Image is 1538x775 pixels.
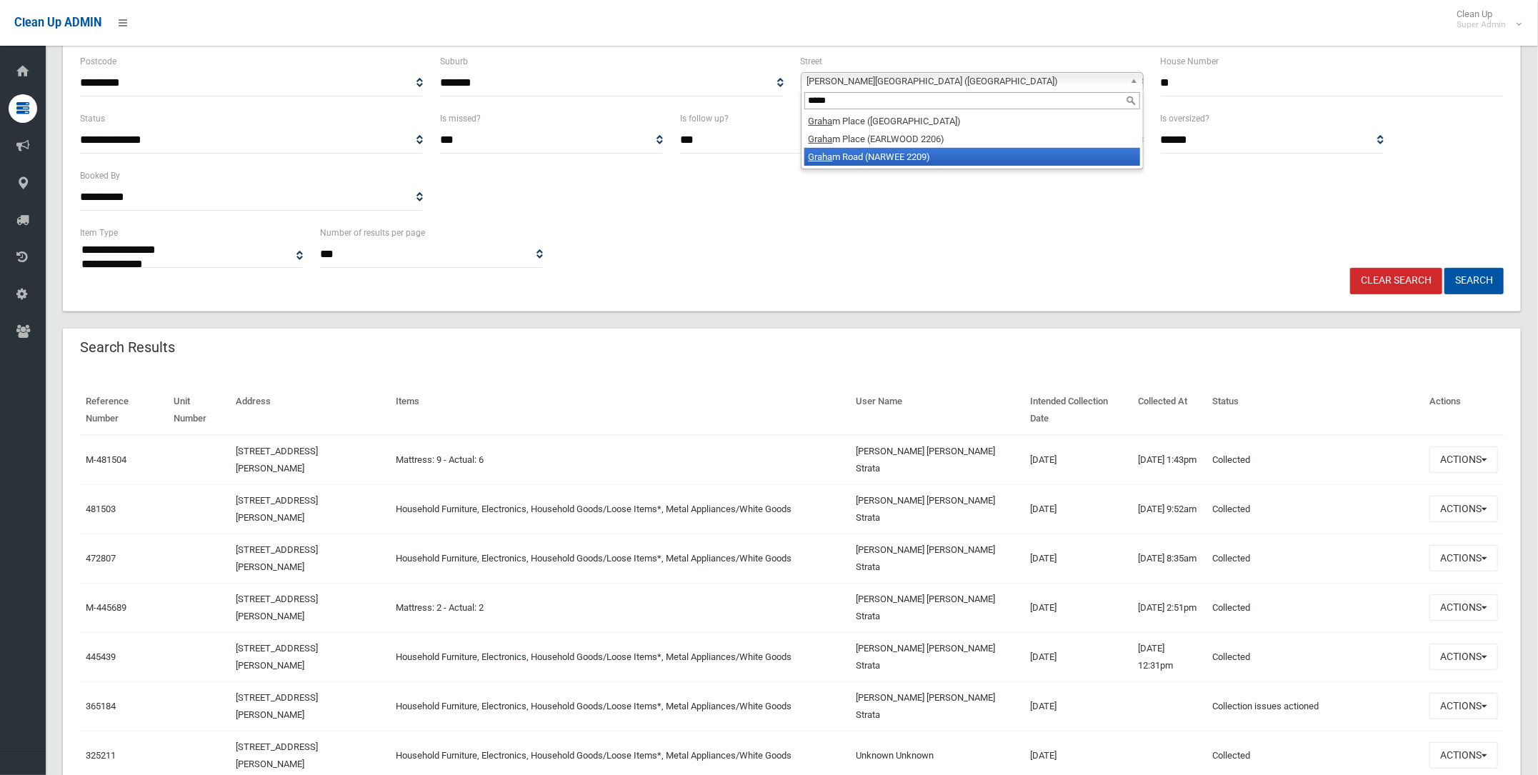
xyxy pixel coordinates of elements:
a: 472807 [86,553,116,564]
li: m Road (NARWEE 2209) [804,148,1140,166]
span: [PERSON_NAME][GEOGRAPHIC_DATA] ([GEOGRAPHIC_DATA]) [807,73,1124,90]
td: Collected [1207,583,1424,632]
th: Address [230,386,390,435]
td: [DATE] 1:43pm [1132,435,1207,485]
td: [PERSON_NAME] [PERSON_NAME] Strata [851,583,1024,632]
td: Household Furniture, Electronics, Household Goods/Loose Items*, Metal Appliances/White Goods [390,632,850,681]
a: M-445689 [86,602,126,613]
th: Reference Number [80,386,168,435]
button: Actions [1429,496,1498,522]
td: [DATE] [1024,435,1132,485]
td: [PERSON_NAME] [PERSON_NAME] Strata [851,534,1024,583]
td: [PERSON_NAME] [PERSON_NAME] Strata [851,484,1024,534]
button: Search [1444,268,1504,294]
td: Collected [1207,632,1424,681]
a: 325211 [86,750,116,761]
span: Clean Up [1449,9,1520,30]
td: Collection issues actioned [1207,681,1424,731]
em: Graha [809,151,833,162]
label: Is missed? [440,111,481,126]
td: [DATE] 12:31pm [1132,632,1207,681]
th: Actions [1424,386,1504,435]
td: [DATE] [1024,534,1132,583]
a: [STREET_ADDRESS][PERSON_NAME] [236,594,318,621]
a: [STREET_ADDRESS][PERSON_NAME] [236,544,318,572]
a: [STREET_ADDRESS][PERSON_NAME] [236,741,318,769]
td: Collected [1207,534,1424,583]
th: Items [390,386,850,435]
label: Status [80,111,105,126]
label: Number of results per page [320,225,425,241]
td: [DATE] [1024,484,1132,534]
a: [STREET_ADDRESS][PERSON_NAME] [236,692,318,720]
td: [DATE] [1024,681,1132,731]
td: [DATE] 9:52am [1132,484,1207,534]
label: Street [801,54,823,69]
th: Collected At [1132,386,1207,435]
td: [DATE] 8:35am [1132,534,1207,583]
a: 481503 [86,504,116,514]
td: Mattress: 9 - Actual: 6 [390,435,850,485]
label: Suburb [440,54,468,69]
label: Is oversized? [1161,111,1210,126]
label: Booked By [80,168,120,184]
a: 365184 [86,701,116,711]
th: Status [1207,386,1424,435]
small: Super Admin [1457,19,1506,30]
button: Actions [1429,693,1498,719]
a: [STREET_ADDRESS][PERSON_NAME] [236,446,318,474]
button: Actions [1429,742,1498,769]
td: Mattress: 2 - Actual: 2 [390,583,850,632]
button: Actions [1429,446,1498,473]
a: 445439 [86,651,116,662]
td: [PERSON_NAME] [PERSON_NAME] Strata [851,435,1024,485]
a: M-481504 [86,454,126,465]
td: Household Furniture, Electronics, Household Goods/Loose Items*, Metal Appliances/White Goods [390,681,850,731]
button: Actions [1429,644,1498,670]
em: Graha [809,134,833,144]
td: [DATE] [1024,632,1132,681]
button: Actions [1429,545,1498,571]
th: User Name [851,386,1024,435]
td: [DATE] 2:51pm [1132,583,1207,632]
th: Unit Number [168,386,230,435]
label: Item Type [80,225,118,241]
label: Postcode [80,54,116,69]
header: Search Results [63,334,192,361]
th: Intended Collection Date [1024,386,1132,435]
td: Household Furniture, Electronics, Household Goods/Loose Items*, Metal Appliances/White Goods [390,484,850,534]
span: Clean Up ADMIN [14,16,101,29]
td: Household Furniture, Electronics, Household Goods/Loose Items*, Metal Appliances/White Goods [390,534,850,583]
li: m Place ([GEOGRAPHIC_DATA]) [804,112,1140,130]
td: [PERSON_NAME] [PERSON_NAME] Strata [851,632,1024,681]
a: [STREET_ADDRESS][PERSON_NAME] [236,643,318,671]
em: Graha [809,116,833,126]
a: Clear Search [1350,268,1442,294]
label: House Number [1161,54,1219,69]
button: Actions [1429,594,1498,621]
li: m Place (EARLWOOD 2206) [804,130,1140,148]
td: [PERSON_NAME] [PERSON_NAME] Strata [851,681,1024,731]
td: Collected [1207,484,1424,534]
a: [STREET_ADDRESS][PERSON_NAME] [236,495,318,523]
td: [DATE] [1024,583,1132,632]
td: Collected [1207,435,1424,485]
label: Is follow up? [680,111,729,126]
